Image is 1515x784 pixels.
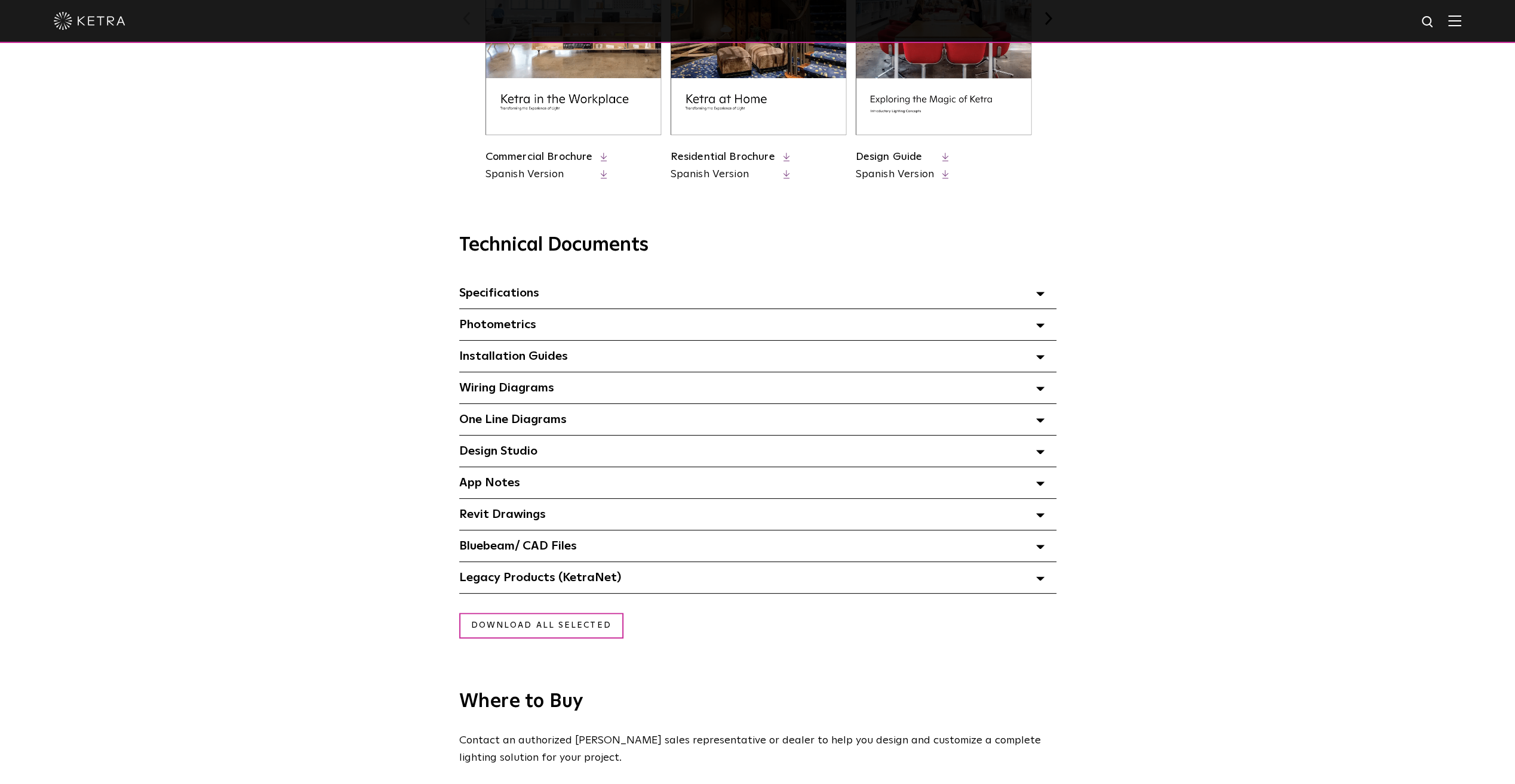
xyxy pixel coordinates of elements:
[459,287,539,299] span: Specifications
[1448,15,1461,26] img: Hamburger%20Nav.svg
[485,167,593,182] a: Spanish Version
[459,413,567,425] span: One Line Diagrams
[671,167,775,182] a: Spanish Version
[459,477,520,489] span: App Notes
[459,613,623,638] a: Download all selected
[459,319,536,331] span: Photometrics
[459,350,568,362] span: Installation Guides
[459,445,537,457] span: Design Studio
[459,732,1050,767] p: Contact an authorized [PERSON_NAME] sales representative or dealer to help you design and customi...
[459,692,1056,711] h3: Where to Buy
[54,12,125,30] img: ketra-logo-2019-white
[856,167,934,182] a: Spanish Version
[459,234,1056,257] h3: Technical Documents
[1421,15,1436,30] img: search icon
[459,540,577,552] span: Bluebeam/ CAD Files
[459,382,554,394] span: Wiring Diagrams
[671,152,775,162] a: Residential Brochure
[485,152,593,162] a: Commercial Brochure
[459,508,546,520] span: Revit Drawings
[459,572,621,584] span: Legacy Products (KetraNet)
[856,152,923,162] a: Design Guide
